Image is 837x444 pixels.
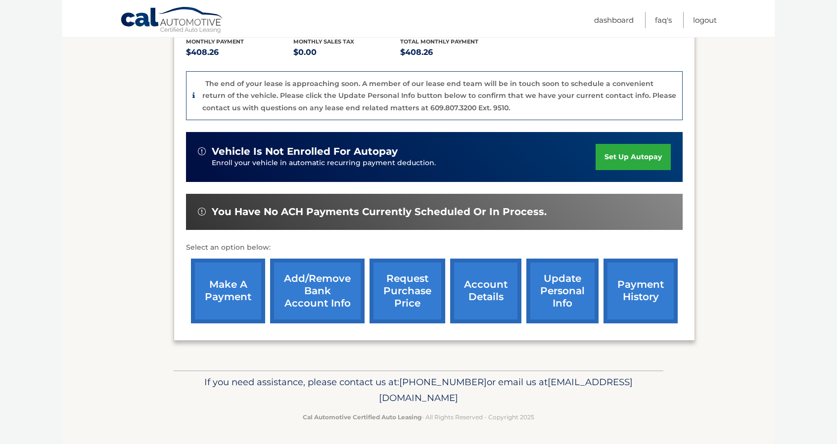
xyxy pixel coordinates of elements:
[191,259,265,323] a: make a payment
[370,259,445,323] a: request purchase price
[186,38,244,45] span: Monthly Payment
[303,413,421,421] strong: Cal Automotive Certified Auto Leasing
[212,158,596,169] p: Enroll your vehicle in automatic recurring payment deduction.
[693,12,717,28] a: Logout
[120,6,224,35] a: Cal Automotive
[594,12,634,28] a: Dashboard
[293,38,354,45] span: Monthly sales Tax
[655,12,672,28] a: FAQ's
[400,45,508,59] p: $408.26
[604,259,678,323] a: payment history
[399,376,487,388] span: [PHONE_NUMBER]
[400,38,478,45] span: Total Monthly Payment
[198,208,206,216] img: alert-white.svg
[202,79,676,112] p: The end of your lease is approaching soon. A member of our lease end team will be in touch soon t...
[212,145,398,158] span: vehicle is not enrolled for autopay
[186,45,293,59] p: $408.26
[212,206,547,218] span: You have no ACH payments currently scheduled or in process.
[450,259,521,323] a: account details
[526,259,599,323] a: update personal info
[596,144,671,170] a: set up autopay
[198,147,206,155] img: alert-white.svg
[180,412,657,422] p: - All Rights Reserved - Copyright 2025
[186,242,683,254] p: Select an option below:
[180,374,657,406] p: If you need assistance, please contact us at: or email us at
[270,259,365,323] a: Add/Remove bank account info
[293,45,401,59] p: $0.00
